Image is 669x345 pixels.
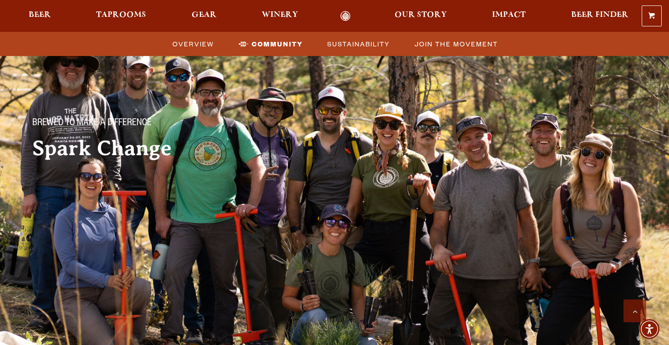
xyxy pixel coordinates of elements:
[409,37,502,51] a: Join the Movement
[256,11,304,21] a: Winery
[623,299,646,322] a: Scroll to top
[90,11,152,21] a: Taprooms
[32,137,316,160] h2: Spark Change
[395,11,447,19] span: Our Story
[96,11,146,19] span: Taprooms
[415,37,498,51] span: Join the Movement
[32,118,152,130] span: Brewed to make a difference
[172,37,214,51] span: Overview
[167,37,218,51] a: Overview
[186,11,223,21] a: Gear
[492,11,526,19] span: Impact
[29,11,51,19] span: Beer
[329,11,363,21] a: Odell Home
[192,11,217,19] span: Gear
[233,37,307,51] a: Community
[389,11,453,21] a: Our Story
[639,319,659,339] div: Accessibility Menu
[486,11,532,21] a: Impact
[262,11,298,19] span: Winery
[327,37,390,51] span: Sustainability
[565,11,634,21] a: Beer Finder
[252,37,303,51] span: Community
[571,11,628,19] span: Beer Finder
[23,11,57,21] a: Beer
[322,37,395,51] a: Sustainability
